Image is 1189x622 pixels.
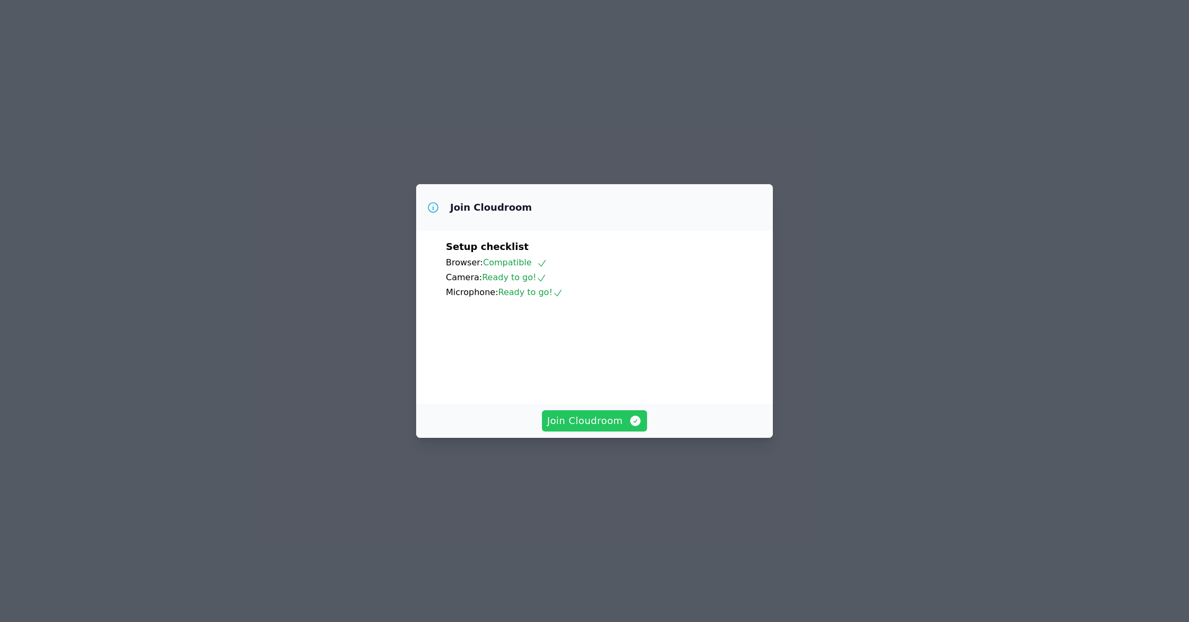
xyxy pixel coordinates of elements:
h3: Join Cloudroom [450,201,532,214]
span: Ready to go! [482,272,547,282]
span: Camera: [446,272,482,282]
span: Ready to go! [498,287,563,297]
span: Browser: [446,257,483,267]
span: Compatible [483,257,547,267]
span: Join Cloudroom [547,413,642,428]
button: Join Cloudroom [542,410,648,431]
span: Setup checklist [446,241,529,252]
span: Microphone: [446,287,498,297]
